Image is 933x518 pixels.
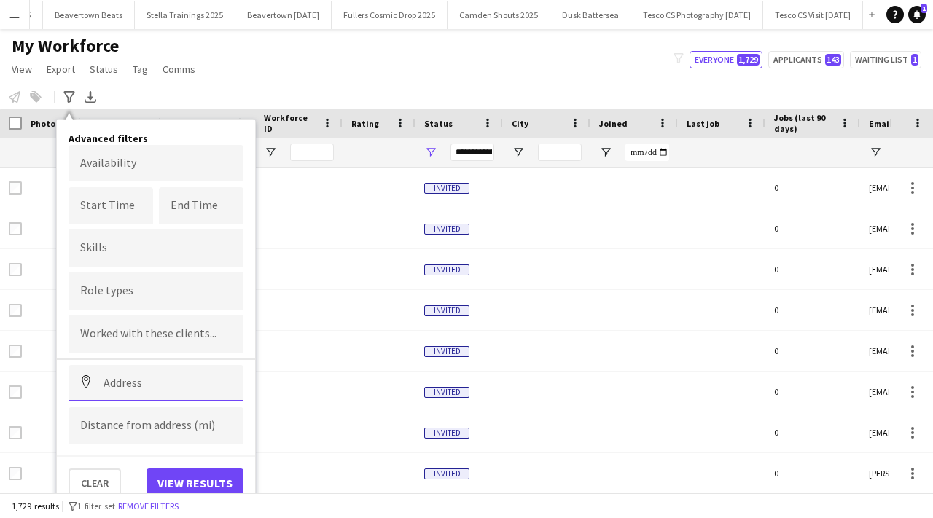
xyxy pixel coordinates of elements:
[332,1,448,29] button: Fullers Cosmic Drop 2025
[765,412,860,452] div: 0
[869,146,882,159] button: Open Filter Menu
[737,54,760,66] span: 1,729
[157,60,201,79] a: Comms
[84,60,124,79] a: Status
[774,112,834,134] span: Jobs (last 90 days)
[424,183,469,194] span: Invited
[9,263,22,276] input: Row Selection is disabled for this row (unchecked)
[127,60,154,79] a: Tag
[765,453,860,493] div: 0
[9,222,22,235] input: Row Selection is disabled for this row (unchecked)
[9,181,22,195] input: Row Selection is disabled for this row (unchecked)
[424,118,453,129] span: Status
[12,35,119,57] span: My Workforce
[424,346,469,357] span: Invited
[90,63,118,76] span: Status
[538,144,582,161] input: City Filter Input
[424,224,469,235] span: Invited
[163,63,195,76] span: Comms
[60,88,78,106] app-action-btn: Advanced filters
[80,241,232,254] input: Type to search skills...
[184,118,227,129] span: Last Name
[631,1,763,29] button: Tesco CS Photography [DATE]
[424,428,469,439] span: Invited
[133,63,148,76] span: Tag
[351,118,379,129] span: Rating
[599,146,612,159] button: Open Filter Menu
[424,468,469,479] span: Invited
[69,132,243,145] h4: Advanced filters
[135,1,235,29] button: Stella Trainings 2025
[9,304,22,317] input: Row Selection is disabled for this row (unchecked)
[264,146,277,159] button: Open Filter Menu
[80,285,232,298] input: Type to search role types...
[550,1,631,29] button: Dusk Battersea
[690,51,762,68] button: Everyone1,729
[9,467,22,480] input: Row Selection is disabled for this row (unchecked)
[765,249,860,289] div: 0
[41,60,81,79] a: Export
[850,51,921,68] button: Waiting list1
[625,144,669,161] input: Joined Filter Input
[9,345,22,358] input: Row Selection is disabled for this row (unchecked)
[47,63,75,76] span: Export
[77,501,115,511] span: 1 filter set
[765,168,860,208] div: 0
[31,118,55,129] span: Photo
[687,118,719,129] span: Last job
[9,426,22,439] input: Row Selection is disabled for this row (unchecked)
[424,305,469,316] span: Invited
[264,112,316,134] span: Workforce ID
[765,372,860,412] div: 0
[12,63,32,76] span: View
[765,208,860,248] div: 0
[765,290,860,330] div: 0
[69,468,121,498] button: Clear
[911,54,918,66] span: 1
[80,328,232,341] input: Type to search clients...
[6,60,38,79] a: View
[512,118,528,129] span: City
[115,498,181,514] button: Remove filters
[235,1,332,29] button: Beavertown [DATE]
[921,4,927,13] span: 1
[763,1,863,29] button: Tesco CS Visit [DATE]
[424,387,469,398] span: Invited
[765,331,860,371] div: 0
[768,51,844,68] button: Applicants143
[599,118,628,129] span: Joined
[424,264,469,275] span: Invited
[82,88,99,106] app-action-btn: Export XLSX
[512,146,525,159] button: Open Filter Menu
[43,1,135,29] button: Beavertown Beats
[104,118,148,129] span: First Name
[147,468,243,498] button: View results
[869,118,892,129] span: Email
[825,54,841,66] span: 143
[290,144,334,161] input: Workforce ID Filter Input
[9,385,22,399] input: Row Selection is disabled for this row (unchecked)
[424,146,437,159] button: Open Filter Menu
[448,1,550,29] button: Camden Shouts 2025
[908,6,926,23] a: 1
